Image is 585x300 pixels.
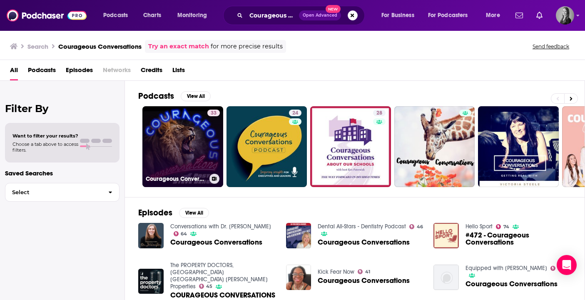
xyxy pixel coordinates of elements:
a: Lists [172,63,185,80]
span: 45 [206,285,212,288]
a: 28 [310,106,391,187]
button: open menu [172,9,218,22]
img: COURAGEOUS CONVERSATIONS [138,269,164,294]
h2: Podcasts [138,91,174,101]
a: Podcasts [28,63,56,80]
a: Courageous Conversations [318,277,410,284]
span: Open Advanced [303,13,337,17]
span: for more precise results [211,42,283,51]
a: Credits [141,63,162,80]
h3: Courageous Conversations [146,175,206,182]
a: Dental All-Stars - Dentistry Podcast [318,223,406,230]
span: Select [5,190,102,195]
span: Podcasts [103,10,128,21]
span: Networks [103,63,131,80]
span: 46 [417,225,423,229]
a: 24 [227,106,307,187]
a: All [10,63,18,80]
button: open menu [480,9,510,22]
p: Saved Searches [5,169,119,177]
span: Charts [143,10,161,21]
img: Podchaser - Follow, Share and Rate Podcasts [7,7,87,23]
span: 33 [211,109,217,117]
button: View All [179,208,209,218]
a: 45 [199,284,213,289]
span: Monitoring [177,10,207,21]
button: Show profile menu [556,6,574,25]
input: Search podcasts, credits, & more... [246,9,299,22]
button: open menu [376,9,425,22]
a: Charts [138,9,166,22]
button: open menu [423,9,480,22]
img: #472 - Courageous Conversations [433,223,459,248]
a: 28 [373,110,386,116]
h2: Episodes [138,207,172,218]
span: For Podcasters [428,10,468,21]
a: EpisodesView All [138,207,209,218]
a: 74 [496,224,509,229]
h2: Filter By [5,102,119,115]
img: Courageous Conversations [286,223,311,248]
a: Courageous Conversations [170,239,262,246]
img: Courageous Conversations [138,223,164,248]
a: The PROPERTY DOCTORS, Sydney Australia Novak Properties [170,262,268,290]
a: Courageous Conversations [318,239,410,246]
button: Select [5,183,119,202]
a: COURAGEOUS CONVERSATIONS [170,292,275,299]
span: 28 [376,109,382,117]
a: 52 [550,266,563,271]
a: 24 [289,110,301,116]
a: Courageous Conversations [466,280,558,287]
a: 33Courageous Conversations [142,106,223,187]
span: For Business [381,10,414,21]
a: 46 [409,224,423,229]
span: Choose a tab above to access filters. [12,141,78,153]
a: Show notifications dropdown [533,8,546,22]
button: open menu [97,9,139,22]
a: 33 [207,110,220,116]
span: 24 [292,109,298,117]
img: Courageous Conversations [286,265,311,290]
img: Courageous Conversations [433,265,459,290]
a: Kick Fear Now [318,268,354,275]
span: New [326,5,341,13]
span: #472 - Courageous Conversations [466,232,571,246]
span: 74 [503,225,509,229]
a: Conversations with Dr. Jennifer [170,223,271,230]
a: Equipped with Chris Brooks [466,265,547,272]
span: More [486,10,500,21]
a: 41 [358,269,370,274]
span: Logged in as katieTBG [556,6,574,25]
a: Show notifications dropdown [512,8,526,22]
img: User Profile [556,6,574,25]
span: Want to filter your results? [12,133,78,139]
span: Episodes [66,63,93,80]
a: Hello Sport [466,223,493,230]
a: PodcastsView All [138,91,211,101]
span: 41 [365,270,370,274]
a: Try an exact match [148,42,209,51]
span: 64 [181,232,187,236]
h3: Courageous Conversations [58,42,142,50]
div: Open Intercom Messenger [557,255,577,275]
button: Open AdvancedNew [299,10,341,20]
h3: Search [27,42,48,50]
a: 64 [174,231,187,236]
button: Send feedback [530,43,572,50]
